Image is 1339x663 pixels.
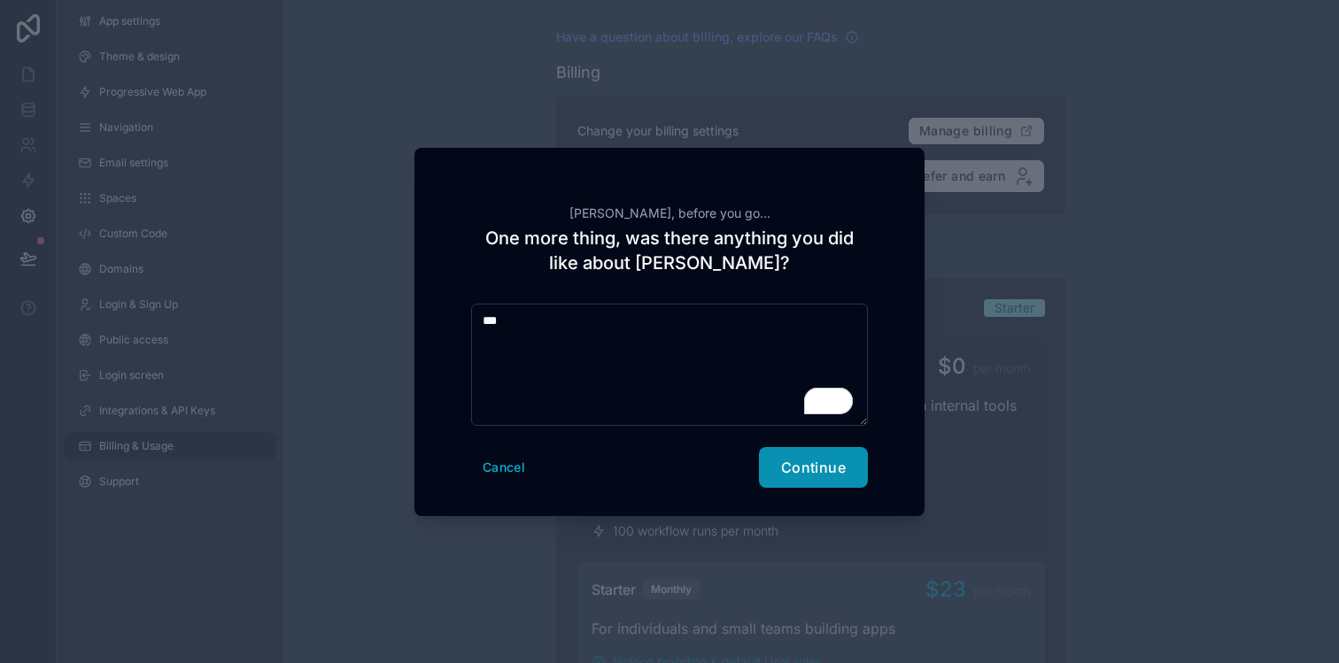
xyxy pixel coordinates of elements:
button: Continue [759,447,868,488]
span: Continue [781,459,846,476]
h2: [PERSON_NAME], before you go... [471,204,868,222]
h2: One more thing, was there anything you did like about [PERSON_NAME]? [471,226,868,275]
button: Cancel [471,453,537,482]
textarea: To enrich screen reader interactions, please activate Accessibility in Grammarly extension settings [471,304,868,426]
